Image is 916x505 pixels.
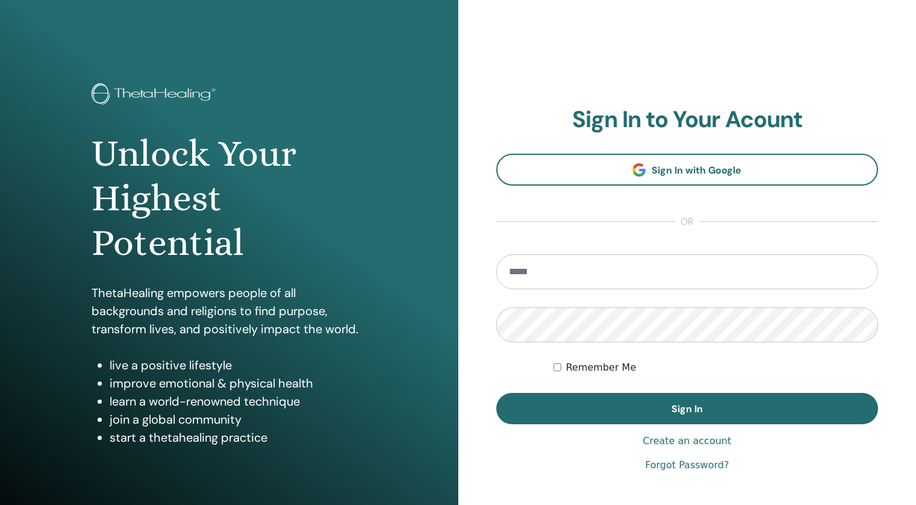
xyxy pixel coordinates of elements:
[110,374,367,392] li: improve emotional & physical health
[496,154,879,186] a: Sign In with Google
[92,284,367,338] p: ThetaHealing empowers people of all backgrounds and religions to find purpose, transform lives, a...
[652,164,741,177] span: Sign In with Google
[92,131,367,266] h1: Unlock Your Highest Potential
[553,360,878,375] div: Keep me authenticated indefinitely or until I manually logout
[645,458,729,472] a: Forgot Password?
[671,403,703,415] span: Sign In
[110,410,367,428] li: join a global community
[496,393,879,424] button: Sign In
[110,356,367,374] li: live a positive lifestyle
[110,428,367,447] li: start a thetahealing practice
[110,392,367,410] li: learn a world-renowned technique
[675,215,700,229] span: or
[566,360,637,375] label: Remember Me
[643,434,731,448] a: Create an account
[496,106,879,134] h2: Sign In to Your Acount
